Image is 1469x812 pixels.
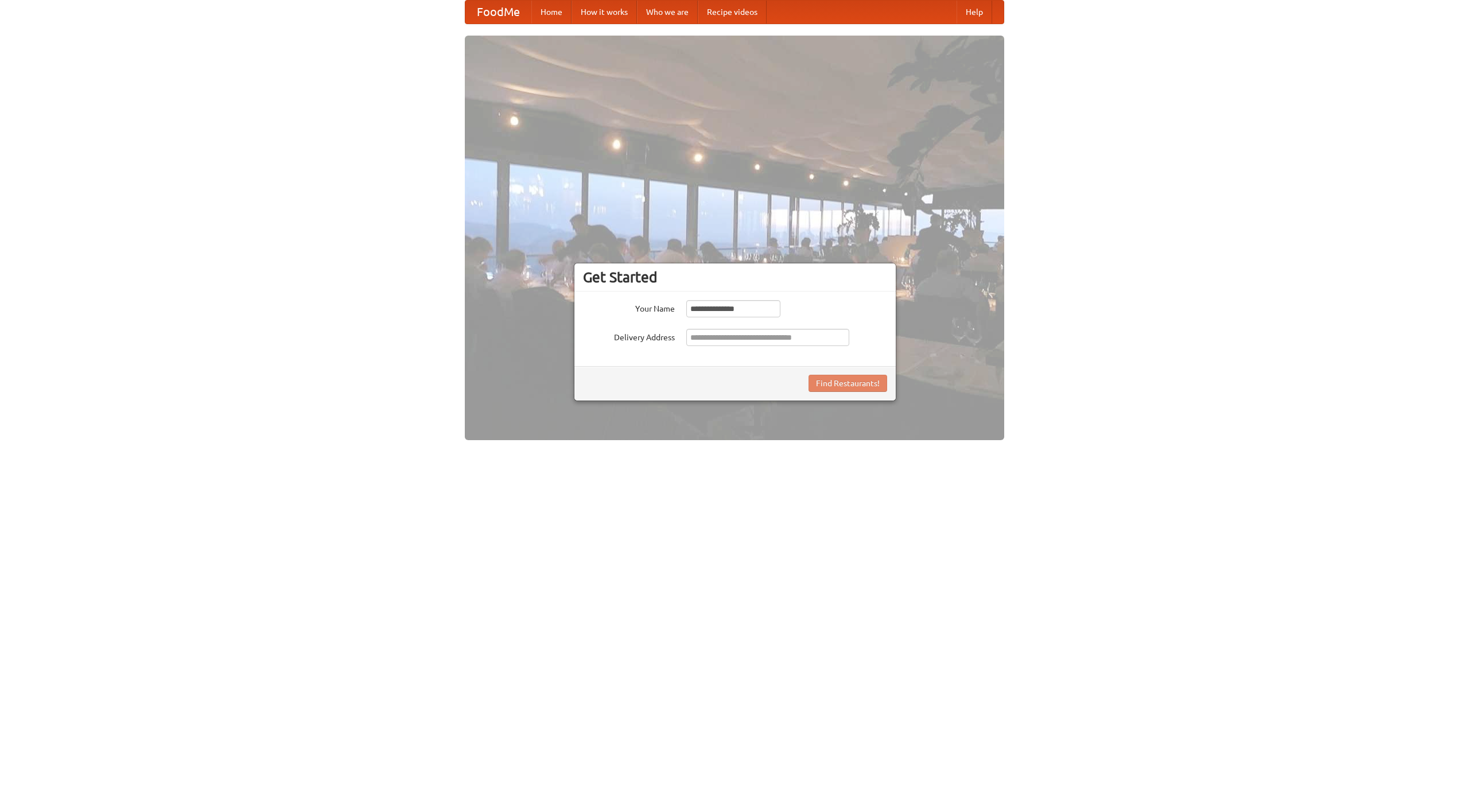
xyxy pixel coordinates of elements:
button: Find Restaurants! [809,375,887,392]
a: Who we are [637,1,698,24]
a: Home [531,1,572,24]
a: FoodMe [465,1,531,24]
label: Your Name [583,300,675,314]
a: Recipe videos [698,1,767,24]
label: Delivery Address [583,329,675,343]
a: Help [957,1,992,24]
h3: Get Started [583,269,887,286]
a: How it works [572,1,637,24]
